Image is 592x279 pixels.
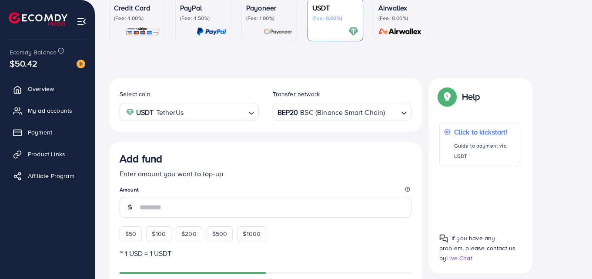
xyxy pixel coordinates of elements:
p: (Fee: 4.00%) [114,15,160,22]
iframe: Chat [555,240,585,272]
label: Transfer network [273,90,320,98]
h3: Add fund [120,152,162,165]
p: Help [462,91,480,102]
a: Overview [7,80,88,97]
img: card [348,27,358,37]
label: Select coin [120,90,151,98]
span: $50 [125,229,136,238]
span: Affiliate Program [28,171,74,180]
span: $50.42 [10,57,37,70]
span: $500 [212,229,227,238]
img: coin [126,108,134,116]
div: Search for option [273,103,412,121]
p: Click to kickstart! [454,127,515,137]
span: Live Chat [446,254,472,262]
img: card [126,27,160,37]
a: Affiliate Program [7,167,88,185]
div: Search for option [120,103,259,121]
span: $200 [181,229,197,238]
input: Search for option [386,105,398,119]
span: Payment [28,128,52,137]
input: Search for option [186,105,245,119]
p: (Fee: 4.50%) [180,15,226,22]
p: Guide to payment via USDT [454,141,515,161]
p: (Fee: 1.00%) [246,15,292,22]
p: Payoneer [246,3,292,13]
p: Enter amount you want to top-up [120,168,411,179]
p: (Fee: 0.00%) [312,15,358,22]
img: Popup guide [439,89,455,104]
img: card [376,27,425,37]
a: Payment [7,124,88,141]
img: card [264,27,292,37]
span: Ecomdy Balance [10,48,57,57]
p: (Fee: 0.00%) [378,15,425,22]
img: menu [77,17,87,27]
span: My ad accounts [28,106,72,115]
p: Airwallex [378,3,425,13]
strong: BEP20 [278,106,298,119]
img: card [197,27,226,37]
p: PayPal [180,3,226,13]
p: ~ 1 USD = 1 USDT [120,248,411,259]
span: $100 [152,229,166,238]
span: Product Links [28,150,65,158]
p: USDT [312,3,358,13]
p: Credit Card [114,3,160,13]
img: Popup guide [439,234,448,243]
legend: Amount [120,186,411,197]
span: $1000 [243,229,261,238]
span: TetherUs [156,106,184,119]
span: Overview [28,84,54,93]
a: My ad accounts [7,102,88,119]
a: Product Links [7,145,88,163]
span: If you have any problem, please contact us by [439,234,515,262]
img: image [77,60,85,68]
strong: USDT [136,106,154,119]
img: logo [9,12,67,26]
span: BSC (Binance Smart Chain) [300,106,385,119]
